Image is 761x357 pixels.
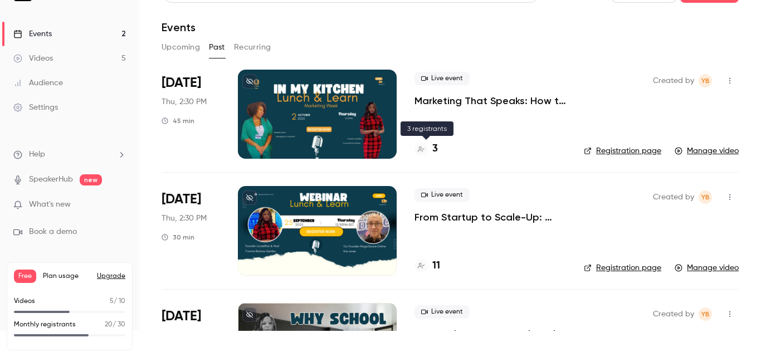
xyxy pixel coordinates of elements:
div: 45 min [162,116,194,125]
span: [DATE] [162,74,201,92]
span: Live event [414,188,470,202]
span: Thu, 2:30 PM [162,213,207,224]
div: Events [13,28,52,40]
span: Plan usage [43,272,90,281]
a: SpeakerHub [29,174,73,185]
span: Help [29,149,45,160]
li: help-dropdown-opener [13,149,126,160]
a: Manage video [675,262,739,273]
a: Marketing That Speaks: How to Research Strategically [414,94,566,107]
span: 5 [110,298,114,305]
span: Live event [414,305,470,319]
a: The Real Reason School Deals Stall (and How to Fix It) [414,327,566,341]
span: Yvonne Buluma-Samba [699,190,712,204]
span: Thu, 2:30 PM [162,96,207,107]
span: Created by [653,190,694,204]
span: YB [701,74,710,87]
a: Registration page [584,145,661,157]
span: YB [701,190,710,204]
a: 3 [414,141,438,157]
a: From Startup to Scale-Up: Lessons in Growth & Investment for School Vendors [414,211,566,224]
p: Videos [14,296,35,306]
p: / 30 [105,320,125,330]
span: 20 [105,321,113,328]
span: [DATE] [162,190,201,208]
p: / 10 [110,296,125,306]
span: Created by [653,307,694,321]
a: 11 [414,258,440,273]
span: Yvonne Buluma-Samba [699,74,712,87]
span: new [80,174,102,185]
span: Yvonne Buluma-Samba [699,307,712,321]
span: [DATE] [162,307,201,325]
div: Audience [13,77,63,89]
div: Oct 2 Thu, 12:30 PM (Europe/London) [162,70,220,159]
p: Monthly registrants [14,320,76,330]
button: Recurring [234,38,271,56]
span: Live event [414,72,470,85]
button: Upcoming [162,38,200,56]
div: Sep 25 Thu, 12:30 PM (Europe/London) [162,186,220,275]
button: Past [209,38,225,56]
span: YB [701,307,710,321]
div: Settings [13,102,58,113]
div: 30 min [162,233,194,242]
h4: 3 [432,141,438,157]
span: Fri, 2:00 PM [162,330,203,341]
span: Book a demo [29,226,77,238]
span: What's new [29,199,71,211]
h1: Events [162,21,196,34]
a: Manage video [675,145,739,157]
button: Upgrade [97,272,125,281]
h4: 11 [432,258,440,273]
span: Created by [653,74,694,87]
a: Registration page [584,262,661,273]
div: Videos [13,53,53,64]
span: Free [14,270,36,283]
